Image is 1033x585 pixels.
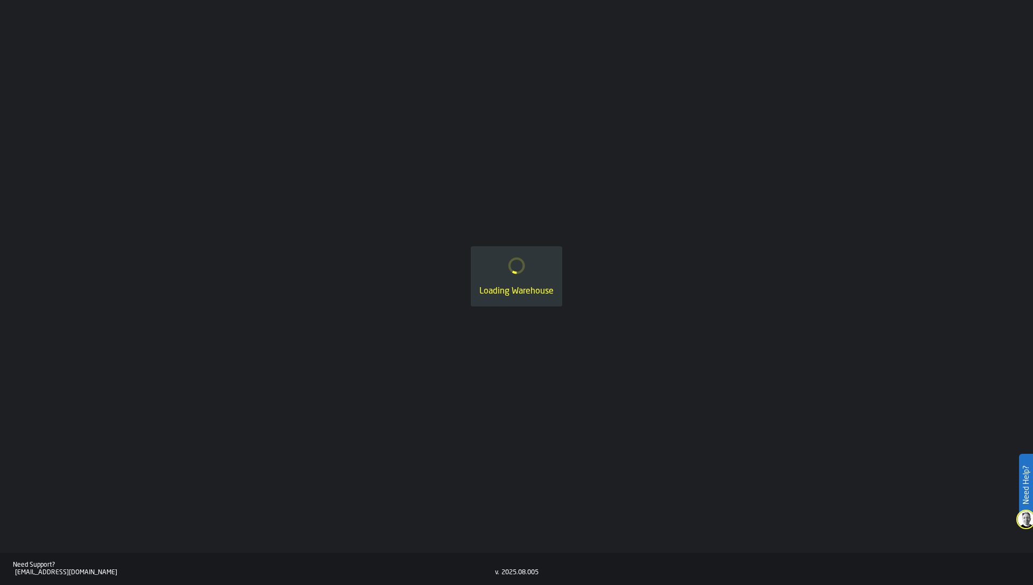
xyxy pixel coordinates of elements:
[13,561,495,576] a: Need Support?[EMAIL_ADDRESS][DOMAIN_NAME]
[495,569,499,576] div: v.
[13,561,495,569] div: Need Support?
[1020,455,1032,515] label: Need Help?
[15,569,495,576] div: [EMAIL_ADDRESS][DOMAIN_NAME]
[501,569,539,576] div: 2025.08.005
[479,285,554,298] div: Loading Warehouse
